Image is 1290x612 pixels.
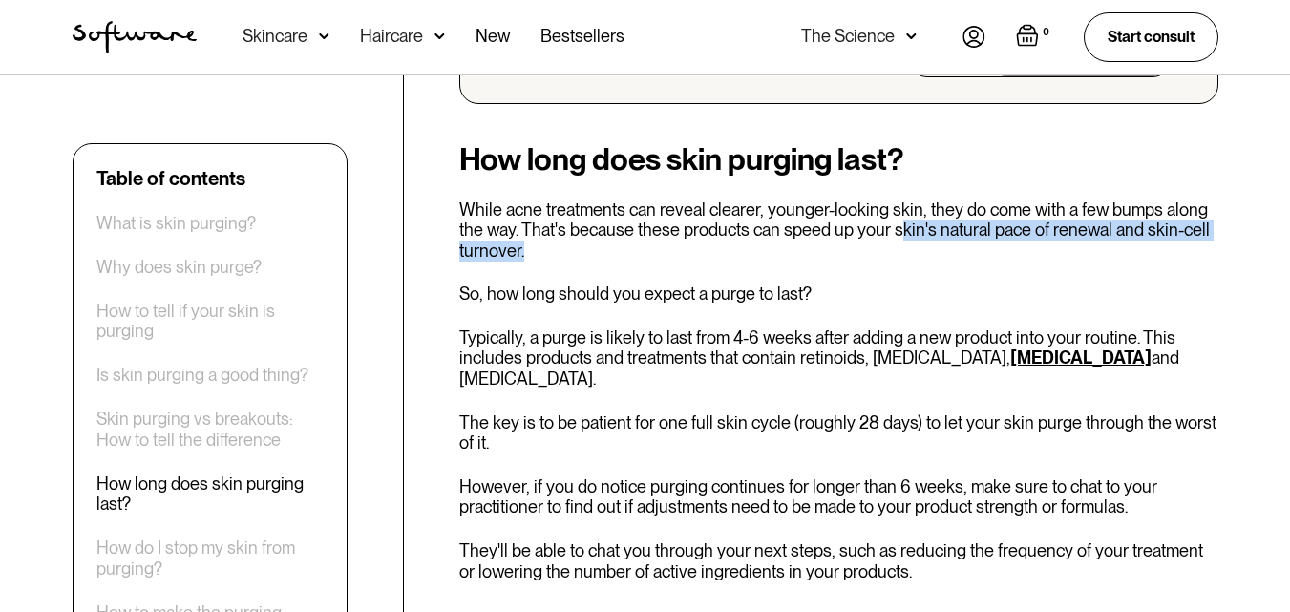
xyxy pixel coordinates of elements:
div: Skincare [243,27,307,46]
a: Skin purging vs breakouts: How to tell the difference [96,410,324,451]
p: They'll be able to chat you through your next steps, such as reducing the frequency of your treat... [459,540,1218,581]
p: So, how long should you expect a purge to last? [459,284,1218,305]
a: How long does skin purging last? [96,474,324,515]
div: The Science [801,27,895,46]
div: Table of contents [96,167,245,190]
h2: How long does skin purging last? [459,142,1218,177]
a: Is skin purging a good thing? [96,366,308,387]
a: home [73,21,197,53]
img: arrow down [319,27,329,46]
a: How to tell if your skin is purging [96,301,324,342]
img: arrow down [906,27,917,46]
p: The key is to be patient for one full skin cycle (roughly 28 days) to let your skin purge through... [459,412,1218,454]
a: [MEDICAL_DATA] [1010,348,1152,368]
a: What is skin purging? [96,213,256,234]
p: However, if you do notice purging continues for longer than 6 weeks, make sure to chat to your pr... [459,476,1218,517]
a: How do I stop my skin from purging? [96,538,324,580]
div: 0 [1039,24,1053,41]
div: Haircare [360,27,423,46]
img: arrow down [434,27,445,46]
img: Software Logo [73,21,197,53]
a: Why does skin purge? [96,257,262,278]
a: Open empty cart [1016,24,1053,51]
p: Typically, a purge is likely to last from 4-6 weeks after adding a new product into your routine.... [459,327,1218,390]
a: Start consult [1084,12,1218,61]
p: While acne treatments can reveal clearer, younger-looking skin, they do come with a few bumps alo... [459,200,1218,262]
